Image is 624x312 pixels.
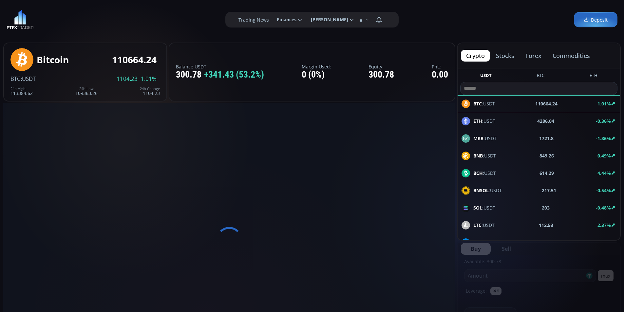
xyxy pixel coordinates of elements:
span: :USDT [473,187,502,194]
button: forex [520,50,547,62]
button: crypto [461,50,490,62]
b: 2.37% [597,222,611,228]
div: Bitcoin [37,55,69,65]
b: BNB [473,153,483,159]
b: 1.46% [597,239,611,246]
b: MKR [473,135,483,141]
label: PnL: [432,64,448,69]
span: BTC [10,75,21,83]
div: 113384.62 [10,87,33,96]
span: +341.43 (53.2%) [204,70,264,80]
b: 614.29 [539,170,554,176]
b: 4.44% [597,170,611,176]
label: Balance USDT: [176,64,264,69]
b: -0.54% [596,187,611,193]
div: 300.78 [369,70,394,80]
label: Trading News [238,16,269,23]
span: :USDT [21,75,36,83]
b: BCH [473,170,483,176]
b: 4286.04 [537,118,554,124]
div: 109363.26 [75,87,98,96]
span: :USDT [473,135,497,142]
span: :USDT [473,118,495,124]
div: 300.78 [176,70,264,80]
img: LOGO [7,10,34,29]
b: 849.26 [539,152,554,159]
label: Equity: [369,64,394,69]
b: LTC [473,222,482,228]
b: -0.48% [596,205,611,211]
span: 1.01% [141,76,157,82]
span: :USDT [473,222,495,229]
span: Deposit [584,16,608,23]
b: -1.36% [596,135,611,141]
div: 1104.23 [140,87,160,96]
b: SOL [473,205,482,211]
b: 217.51 [542,187,556,194]
span: :USDT [473,204,495,211]
button: ETH [587,72,600,81]
span: [PERSON_NAME] [306,13,348,26]
span: 1104.23 [117,76,138,82]
div: 110664.24 [112,55,157,65]
div: 24h Low [75,87,98,91]
button: stocks [491,50,520,62]
label: Margin Used: [302,64,331,69]
button: USDT [478,72,494,81]
span: :USDT [473,152,496,159]
b: BNSOL [473,187,489,193]
span: :USDT [473,239,499,246]
div: 24h Change [140,87,160,91]
b: 112.53 [539,222,553,229]
b: ETH [473,118,482,124]
a: Deposit [574,12,617,28]
b: 203 [542,204,550,211]
b: 23.69 [542,239,554,246]
div: 24h High [10,87,33,91]
b: 1721.8 [539,135,554,142]
b: DASH [473,239,486,246]
b: 0.49% [597,153,611,159]
b: -0.36% [596,118,611,124]
span: :USDT [473,170,496,176]
button: commodities [547,50,595,62]
span: Finances [272,13,296,26]
button: BTC [534,72,547,81]
div: 0.00 [432,70,448,80]
div: 0 (0%) [302,70,331,80]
